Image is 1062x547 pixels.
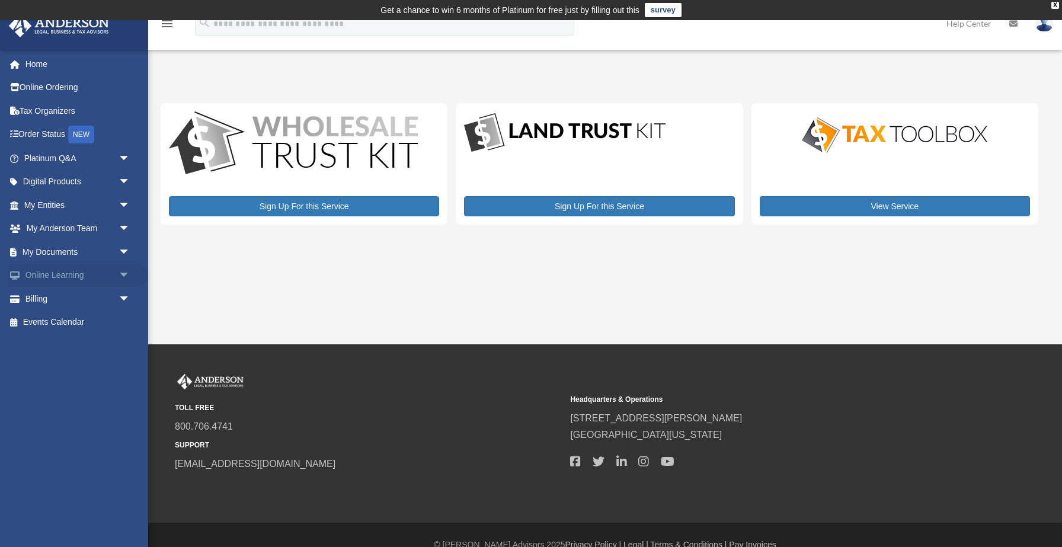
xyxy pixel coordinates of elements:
[8,52,148,76] a: Home
[8,287,148,311] a: Billingarrow_drop_down
[175,421,233,431] a: 800.706.4741
[570,394,957,406] small: Headquarters & Operations
[8,217,148,241] a: My Anderson Teamarrow_drop_down
[464,111,666,155] img: LandTrust_lgo-1.jpg
[175,402,562,414] small: TOLL FREE
[1051,2,1059,9] div: close
[175,439,562,452] small: SUPPORT
[119,240,142,264] span: arrow_drop_down
[169,111,418,177] img: WS-Trust-Kit-lgo-1.jpg
[380,3,639,17] div: Get a chance to win 6 months of Platinum for free just by filling out this
[175,459,335,469] a: [EMAIL_ADDRESS][DOMAIN_NAME]
[570,413,742,423] a: [STREET_ADDRESS][PERSON_NAME]
[8,99,148,123] a: Tax Organizers
[160,21,174,31] a: menu
[119,193,142,217] span: arrow_drop_down
[8,123,148,147] a: Order StatusNEW
[1035,15,1053,32] img: User Pic
[8,264,148,287] a: Online Learningarrow_drop_down
[119,287,142,311] span: arrow_drop_down
[119,264,142,288] span: arrow_drop_down
[8,240,148,264] a: My Documentsarrow_drop_down
[8,193,148,217] a: My Entitiesarrow_drop_down
[8,146,148,170] a: Platinum Q&Aarrow_drop_down
[169,196,439,216] a: Sign Up For this Service
[645,3,682,17] a: survey
[119,170,142,194] span: arrow_drop_down
[8,76,148,100] a: Online Ordering
[570,430,722,440] a: [GEOGRAPHIC_DATA][US_STATE]
[119,217,142,241] span: arrow_drop_down
[5,14,113,37] img: Anderson Advisors Platinum Portal
[8,311,148,334] a: Events Calendar
[119,146,142,171] span: arrow_drop_down
[160,17,174,31] i: menu
[198,16,211,29] i: search
[760,196,1030,216] a: View Service
[464,196,734,216] a: Sign Up For this Service
[8,170,142,194] a: Digital Productsarrow_drop_down
[175,374,246,389] img: Anderson Advisors Platinum Portal
[68,126,94,143] div: NEW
